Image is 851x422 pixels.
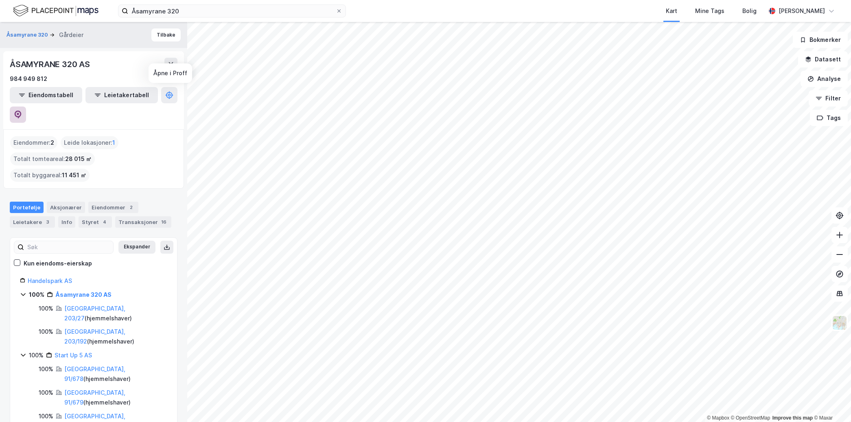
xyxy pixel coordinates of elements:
[10,74,47,84] div: 984 949 812
[772,415,813,421] a: Improve this map
[666,6,677,16] div: Kart
[731,415,770,421] a: OpenStreetMap
[779,6,825,16] div: [PERSON_NAME]
[115,216,171,228] div: Transaksjoner
[118,241,155,254] button: Ekspander
[127,203,135,211] div: 2
[810,383,851,422] div: Kontrollprogram for chat
[39,364,53,374] div: 100%
[39,304,53,313] div: 100%
[85,87,158,103] button: Leietakertabell
[10,202,44,213] div: Portefølje
[28,277,72,284] a: Handelspark AS
[101,218,109,226] div: 4
[10,136,57,149] div: Eiendommer :
[810,110,848,126] button: Tags
[55,291,112,298] a: Åsamyrane 320 AS
[62,170,86,180] span: 11 451 ㎡
[10,152,95,165] div: Totalt tomteareal :
[58,216,75,228] div: Info
[64,305,125,322] a: [GEOGRAPHIC_DATA], 203/27
[61,136,118,149] div: Leide lokasjoner :
[29,350,44,360] div: 100%
[7,31,50,39] button: Åsamyrane 320
[64,364,167,384] div: ( hjemmelshaver )
[47,202,85,213] div: Aksjonærer
[24,259,92,268] div: Kun eiendoms-eierskap
[29,290,44,300] div: 100%
[10,216,55,228] div: Leietakere
[128,5,336,17] input: Søk på adresse, matrikkel, gårdeiere, leietakere eller personer
[707,415,729,421] a: Mapbox
[59,30,83,40] div: Gårdeier
[810,383,851,422] iframe: Chat Widget
[55,352,92,359] a: Start Up 5 AS
[44,218,52,226] div: 3
[13,4,98,18] img: logo.f888ab2527a4732fd821a326f86c7f29.svg
[64,327,167,346] div: ( hjemmelshaver )
[151,28,181,41] button: Tilbake
[801,71,848,87] button: Analyse
[742,6,757,16] div: Bolig
[695,6,724,16] div: Mine Tags
[64,328,125,345] a: [GEOGRAPHIC_DATA], 203/192
[10,87,82,103] button: Eiendomstabell
[64,365,125,382] a: [GEOGRAPHIC_DATA], 91/678
[39,388,53,398] div: 100%
[39,411,53,421] div: 100%
[112,138,115,148] span: 1
[88,202,138,213] div: Eiendommer
[50,138,54,148] span: 2
[809,90,848,107] button: Filter
[793,32,848,48] button: Bokmerker
[64,388,167,407] div: ( hjemmelshaver )
[24,241,113,253] input: Søk
[10,169,90,182] div: Totalt byggareal :
[798,51,848,67] button: Datasett
[10,58,92,71] div: ÅSAMYRANE 320 AS
[65,154,92,164] span: 28 015 ㎡
[39,327,53,337] div: 100%
[79,216,112,228] div: Styret
[64,304,167,323] div: ( hjemmelshaver )
[160,218,168,226] div: 16
[64,389,125,406] a: [GEOGRAPHIC_DATA], 91/679
[832,315,847,331] img: Z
